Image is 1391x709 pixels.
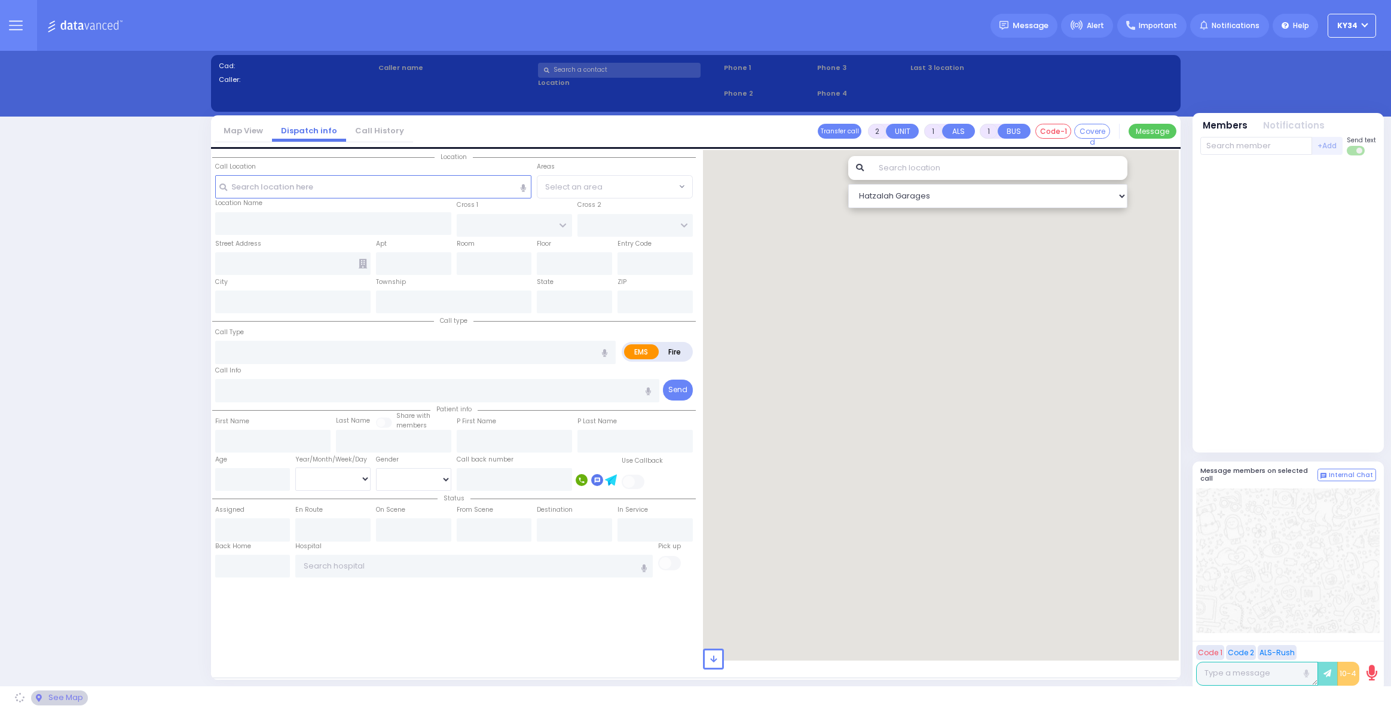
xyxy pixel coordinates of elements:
button: BUS [998,124,1031,139]
label: Hospital [295,542,322,551]
small: Share with [396,411,430,420]
label: EMS [624,344,659,359]
label: Street Address [215,239,261,249]
span: Important [1139,20,1177,31]
label: Cross 2 [577,200,601,210]
button: Message [1129,124,1176,139]
a: Map View [215,125,272,136]
span: Internal Chat [1329,471,1373,479]
span: KY34 [1337,20,1358,31]
label: Cad: [219,61,374,71]
span: members [396,421,427,430]
label: Back Home [215,542,251,551]
label: Turn off text [1347,145,1366,157]
button: ALS-Rush [1258,645,1297,660]
span: Location [435,152,473,161]
button: Code 1 [1196,645,1224,660]
label: Floor [537,239,551,249]
span: Alert [1087,20,1104,31]
span: Help [1293,20,1309,31]
span: Phone 1 [724,63,813,73]
span: Notifications [1212,20,1259,31]
label: Call Type [215,328,244,337]
span: Phone 4 [817,88,906,99]
label: Room [457,239,475,249]
label: Apt [376,239,387,249]
span: Status [438,494,470,503]
label: P First Name [457,417,496,426]
label: ZIP [617,277,626,287]
button: Code-1 [1035,124,1071,139]
button: Members [1203,119,1248,133]
button: Send [663,380,693,401]
label: Township [376,277,406,287]
input: Search a contact [538,63,701,78]
label: Age [215,455,227,464]
label: Pick up [658,542,681,551]
div: See map [31,690,87,705]
label: Location [538,78,720,88]
label: Areas [537,162,555,172]
a: Call History [346,125,413,136]
label: Caller: [219,75,374,85]
span: Phone 2 [724,88,813,99]
input: Search location [871,156,1127,180]
input: Search location here [215,175,532,198]
span: Message [1013,20,1048,32]
button: UNIT [886,124,919,139]
input: Search hospital [295,555,652,577]
label: Fire [658,344,692,359]
label: Call back number [457,455,513,464]
label: From Scene [457,505,493,515]
label: Use Callback [622,456,663,466]
label: Cross 1 [457,200,478,210]
label: State [537,277,554,287]
img: comment-alt.png [1320,473,1326,479]
label: City [215,277,228,287]
label: Last 3 location [910,63,1041,73]
a: Dispatch info [272,125,346,136]
label: Last Name [336,416,370,426]
label: Call Info [215,366,241,375]
button: Notifications [1263,119,1325,133]
button: Transfer call [818,124,861,139]
div: Year/Month/Week/Day [295,455,371,464]
label: First Name [215,417,249,426]
img: message.svg [999,21,1008,30]
span: Phone 3 [817,63,906,73]
img: Logo [47,18,127,33]
span: Select an area [545,181,603,193]
label: Call Location [215,162,256,172]
label: Location Name [215,198,262,208]
h5: Message members on selected call [1200,467,1317,482]
label: P Last Name [577,417,617,426]
span: Send text [1347,136,1376,145]
button: KY34 [1328,14,1376,38]
label: Gender [376,455,399,464]
button: Internal Chat [1317,469,1376,482]
button: Code 2 [1226,645,1256,660]
label: In Service [617,505,648,515]
label: Destination [537,505,573,515]
label: Entry Code [617,239,652,249]
input: Search member [1200,137,1312,155]
span: Patient info [430,405,478,414]
label: Caller name [378,63,534,73]
label: En Route [295,505,323,515]
button: ALS [942,124,975,139]
span: Call type [434,316,473,325]
button: Covered [1074,124,1110,139]
label: On Scene [376,505,405,515]
label: Assigned [215,505,244,515]
span: Other building occupants [359,259,367,268]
